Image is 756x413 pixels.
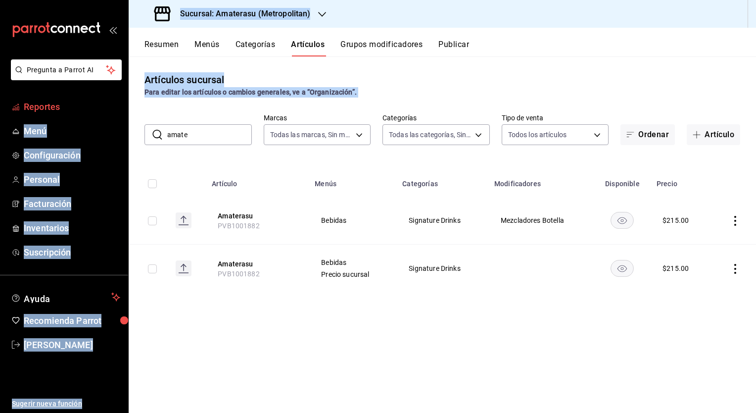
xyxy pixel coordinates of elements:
[109,26,117,34] button: open_drawer_menu
[194,40,219,56] button: Menús
[321,259,384,266] span: Bebidas
[144,72,224,87] div: Artículos sucursal
[438,40,469,56] button: Publicar
[12,399,120,409] span: Sugerir nueva función
[389,130,472,140] span: Todas las categorías, Sin categoría
[611,260,634,277] button: availability-product
[24,124,120,138] span: Menú
[594,165,651,197] th: Disponible
[662,215,689,225] div: $ 215.00
[27,65,106,75] span: Pregunta a Parrot AI
[508,130,567,140] span: Todos los artículos
[730,264,740,274] button: actions
[321,271,384,278] span: Precio sucursal
[502,114,609,121] label: Tipo de venta
[144,40,179,56] button: Resumen
[24,338,120,352] span: [PERSON_NAME]
[218,222,260,230] span: PVB1001882
[218,211,297,221] button: edit-product-location
[340,40,423,56] button: Grupos modificadores
[24,197,120,210] span: Facturación
[730,216,740,226] button: actions
[651,165,711,197] th: Precio
[321,217,384,224] span: Bebidas
[172,8,310,20] h3: Sucursal: Amaterasu (Metropolitan)
[24,173,120,186] span: Personal
[687,124,740,145] button: Artículo
[167,125,252,145] input: Buscar artículo
[409,217,476,224] span: Signature Drinks
[382,114,490,121] label: Categorías
[218,259,297,269] button: edit-product-location
[662,263,689,273] div: $ 215.00
[24,246,120,259] span: Suscripción
[488,165,594,197] th: Modificadores
[611,212,634,229] button: availability-product
[264,114,371,121] label: Marcas
[24,314,120,327] span: Recomienda Parrot
[24,291,107,303] span: Ayuda
[620,124,675,145] button: Ordenar
[218,270,260,278] span: PVB1001882
[291,40,325,56] button: Artículos
[7,72,122,82] a: Pregunta a Parrot AI
[270,130,353,140] span: Todas las marcas, Sin marca
[24,221,120,235] span: Inventarios
[144,40,756,56] div: navigation tabs
[501,217,582,224] span: Mezcladores Botella
[309,165,396,197] th: Menús
[24,149,120,162] span: Configuración
[396,165,488,197] th: Categorías
[144,88,357,96] strong: Para editar los artículos o cambios generales, ve a “Organización”.
[236,40,276,56] button: Categorías
[24,100,120,113] span: Reportes
[409,265,476,272] span: Signature Drinks
[11,59,122,80] button: Pregunta a Parrot AI
[206,165,309,197] th: Artículo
